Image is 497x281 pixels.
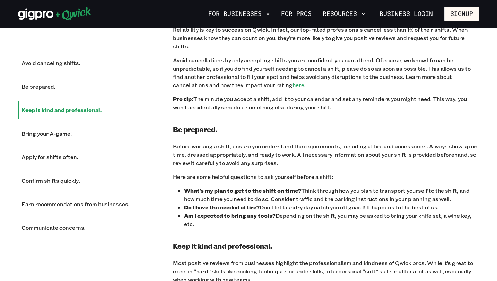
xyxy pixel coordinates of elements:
b: Pro tip: [173,95,193,102]
b: Am I expected to bring any tools? [184,212,276,219]
p: The minute you accept a shift, add it to your calendar and set any reminders you might need. This... [173,95,479,111]
li: Communicate concerns. [18,219,139,237]
li: Avoid canceling shifts. [18,54,139,72]
li: Earn recommendations from businesses. [18,195,139,213]
p: Think through how you plan to transport yourself to the shift, and how much time you need to do s... [184,187,479,203]
li: Bring your A-game! [18,125,139,143]
b: What’s my plan to get to the shift on time? [184,187,301,194]
li: Keep it kind and professional. [18,101,139,119]
button: Signup [444,7,479,21]
li: Be prepared. [18,78,139,96]
button: Resources [320,8,368,20]
p: Avoid cancellations by only accepting shifts you are confident you can attend. Of course, we know... [173,56,479,89]
p: Depending on the shift, you may be asked to bring your knife set, a wine key, etc. [184,211,479,228]
p: Reliability is key to success on Qwick. In fact, our top-rated professionals cancel less than 1% ... [173,26,479,51]
b: Be prepared. [173,125,217,134]
iframe: Netlify Drawer [113,264,384,281]
a: Business Login [374,7,439,21]
a: For Pros [278,8,314,20]
p: Here are some helpful questions to ask yourself before a shift: [173,173,479,181]
p: Don’t let laundry day catch you off guard! It happens to the best of us. [184,203,479,211]
li: Confirm shifts quickly. [18,172,139,190]
li: Apply for shifts often. [18,148,139,166]
button: For Businesses [206,8,273,20]
b: Keep it kind and professional. [173,242,272,251]
a: here [293,81,304,89]
p: Before working a shift, ensure you understand the requirements, including attire and accessories.... [173,142,479,167]
b: Do I have the needed attire? [184,203,260,211]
